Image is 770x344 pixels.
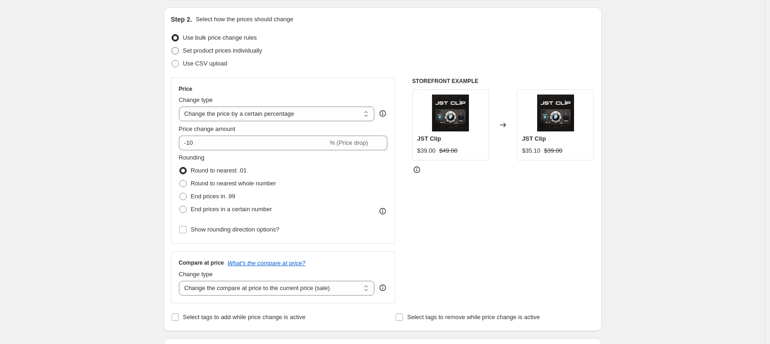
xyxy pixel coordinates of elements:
span: $35.10 [522,147,540,154]
span: Use CSV upload [183,60,227,67]
span: Change type [179,96,213,103]
span: Select tags to remove while price change is active [407,314,540,320]
h2: Step 2. [171,15,192,24]
div: help [378,109,387,118]
h3: Compare at price [179,259,224,267]
button: What's the compare at price? [228,260,306,267]
div: help [378,283,387,292]
span: Set product prices individually [183,47,262,54]
span: Use bulk price change rules [183,34,257,41]
span: $39.00 [544,147,563,154]
span: Price change amount [179,125,236,132]
span: $39.00 [417,147,436,154]
span: Rounding [179,154,205,161]
span: Round to nearest .01 [191,167,247,174]
span: Show rounding direction options? [191,226,279,233]
h3: Price [179,85,192,93]
span: Round to nearest whole number [191,180,276,187]
span: $49.00 [439,147,458,154]
span: End prices in a certain number [191,206,272,213]
span: JST Clip [522,135,546,142]
img: Store-Card_1_80x.jpg [537,95,574,131]
span: % (Price drop) [330,139,368,146]
span: Select tags to add while price change is active [183,314,306,320]
span: End prices in .99 [191,193,236,200]
p: Select how the prices should change [195,15,293,24]
span: Change type [179,271,213,278]
img: Store-Card_1_80x.jpg [432,95,469,131]
span: JST Clip [417,135,441,142]
h6: STOREFRONT EXAMPLE [412,77,594,85]
input: -15 [179,136,328,150]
